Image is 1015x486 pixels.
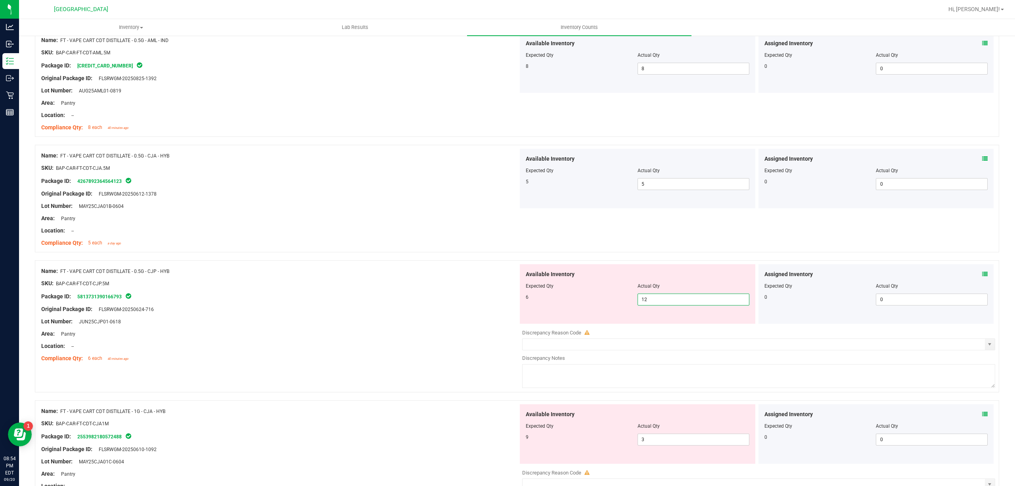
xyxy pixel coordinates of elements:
span: Available Inventory [526,270,575,279]
span: FT - VAPE CART CDT DISTILLATE - 1G - CJA - HYB [60,409,165,414]
span: a day ago [107,242,121,245]
span: In Sync [136,61,143,69]
span: In Sync [125,292,132,300]
input: 0 [876,179,987,190]
inline-svg: Outbound [6,74,14,82]
span: Lot Number: [41,458,73,465]
inline-svg: Reports [6,108,14,116]
span: Actual Qty [638,423,660,429]
span: FLSRWGM-20250825-1392 [95,76,157,81]
span: SKU: [41,165,54,171]
span: Location: [41,343,65,349]
a: Inventory Counts [467,19,691,36]
inline-svg: Inventory [6,57,14,65]
div: Expected Qty [764,167,876,174]
span: Pantry [57,471,75,477]
span: FLSRWGM-20250612-1378 [95,191,157,197]
span: Package ID: [41,433,71,440]
a: 4267892364564123 [77,179,122,184]
span: Expected Qty [526,423,553,429]
div: Expected Qty [764,423,876,430]
span: Location: [41,227,65,234]
span: FT - VAPE CART CDT DISTILLATE - 0.5G - CJP - HYB [60,269,169,274]
span: Assigned Inventory [764,410,813,419]
span: BAP-CAR-FT-CDT-CJA.5M [56,165,110,171]
span: Available Inventory [526,39,575,48]
a: 5813731390166793 [77,294,122,300]
div: Expected Qty [764,282,876,290]
div: Actual Qty [876,52,988,59]
a: 2553982180572488 [77,434,122,440]
input: 0 [876,434,987,445]
div: Expected Qty [764,52,876,59]
span: Name: [41,408,58,414]
span: In Sync [125,432,132,440]
p: 09/20 [4,476,15,482]
span: -- [67,113,74,118]
span: FLSRWGM-20250624-716 [95,307,154,312]
span: Area: [41,471,55,477]
span: [GEOGRAPHIC_DATA] [54,6,108,13]
span: FT - VAPE CART CDT DISTILLATE - 0.5G - CJA - HYB [60,153,169,159]
span: 40 minutes ago [107,357,128,361]
span: Assigned Inventory [764,39,813,48]
span: Package ID: [41,293,71,300]
div: Actual Qty [876,167,988,174]
span: AUG25AML01-0819 [75,88,121,94]
span: Name: [41,152,58,159]
span: Original Package ID: [41,75,92,81]
span: BAP-CAR-FT-CDT-CJP.5M [56,281,109,286]
span: Area: [41,100,55,106]
span: select [985,339,995,350]
span: 6 [526,294,529,300]
span: Area: [41,215,55,221]
span: Pantry [57,100,75,106]
span: Location: [41,112,65,118]
span: Compliance Qty: [41,124,83,131]
span: Original Package ID: [41,306,92,312]
span: Package ID: [41,62,71,69]
span: -- [67,344,74,349]
span: Original Package ID: [41,446,92,452]
span: Available Inventory [526,155,575,163]
inline-svg: Retail [6,91,14,99]
a: Inventory [19,19,243,36]
inline-svg: Inbound [6,40,14,48]
span: -- [67,228,74,234]
span: 9 [526,434,529,440]
input: 0 [876,294,987,305]
span: Original Package ID: [41,190,92,197]
span: Package ID: [41,178,71,184]
span: Name: [41,37,58,43]
span: Lot Number: [41,318,73,325]
iframe: Resource center [8,423,32,446]
div: Discrepancy Notes [522,354,995,362]
span: Pantry [57,216,75,221]
iframe: Resource center unread badge [23,421,33,431]
span: BAP-CAR-FT-CDT-CJA1M [56,421,109,426]
span: MAY25CJA01C-0604 [75,459,124,465]
input: 5 [638,179,749,190]
span: Expected Qty [526,168,553,173]
span: Available Inventory [526,410,575,419]
span: Expected Qty [526,52,553,58]
div: Actual Qty [876,282,988,290]
div: Actual Qty [876,423,988,430]
span: 40 minutes ago [107,126,128,130]
span: Expected Qty [526,283,553,289]
inline-svg: Analytics [6,23,14,31]
span: Discrepancy Reason Code [522,330,581,336]
span: Actual Qty [638,283,660,289]
span: Assigned Inventory [764,270,813,279]
span: Lab Results [331,24,379,31]
span: 5 each [88,240,102,246]
span: FT - VAPE CART CDT DISTILLATE - 0.5G - AML - IND [60,38,169,43]
span: Lot Number: [41,87,73,94]
span: BAP-CAR-FT-CDT-AML.5M [56,50,110,56]
span: Name: [41,268,58,274]
span: Area: [41,330,55,337]
span: SKU: [41,420,54,426]
span: Assigned Inventory [764,155,813,163]
span: SKU: [41,49,54,56]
